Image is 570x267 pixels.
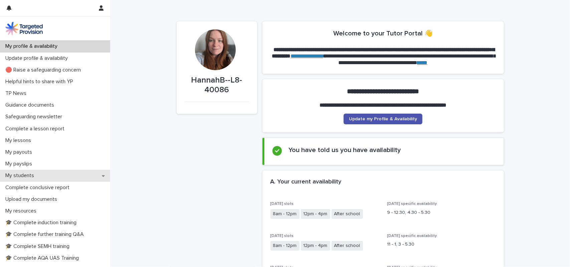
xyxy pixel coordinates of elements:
span: 8am - 12pm [270,241,300,251]
h2: You have told us you have availability [289,146,401,154]
p: My payouts [3,149,37,155]
span: Update my Profile & Availability [349,117,417,121]
a: Update my Profile & Availability [344,114,422,124]
p: TP News [3,90,32,97]
p: 🎓 Complete SEMH training [3,243,75,250]
span: [DATE] slots [270,202,294,206]
p: 🔴 Raise a safeguarding concern [3,67,86,73]
span: [DATE] specific availability [387,234,437,238]
span: After school [332,209,363,219]
p: HannahB--L8-40086 [185,76,249,95]
span: 12pm - 4pm [301,209,330,219]
p: 11 - 1, 3 - 5.30 [387,241,496,248]
p: 🎓 Complete induction training [3,220,82,226]
p: 🎓 Complete AQA UAS Training [3,255,84,261]
p: My lessons [3,137,36,144]
p: Complete conclusive report [3,184,75,191]
h2: Welcome to your Tutor Portal 👋 [333,29,433,37]
span: After school [332,241,363,251]
p: Complete a lesson report [3,126,70,132]
p: My profile & availability [3,43,63,49]
span: 8am - 12pm [270,209,300,219]
span: [DATE] specific availability [387,202,437,206]
p: My payslips [3,161,37,167]
span: 12pm - 4pm [301,241,330,251]
p: Helpful hints to share with YP [3,79,78,85]
p: Update profile & availability [3,55,73,61]
p: Upload my documents [3,196,62,203]
p: My resources [3,208,42,214]
p: 9 - 12.30, 4.30 - 5.30 [387,209,496,216]
img: M5nRWzHhSzIhMunXDL62 [5,22,43,35]
p: Guidance documents [3,102,59,108]
p: My students [3,172,39,179]
p: 🎓 Complete further training Q&A [3,231,89,238]
p: Safeguarding newsletter [3,114,67,120]
span: [DATE] slots [270,234,294,238]
h2: A. Your current availability [270,178,342,186]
